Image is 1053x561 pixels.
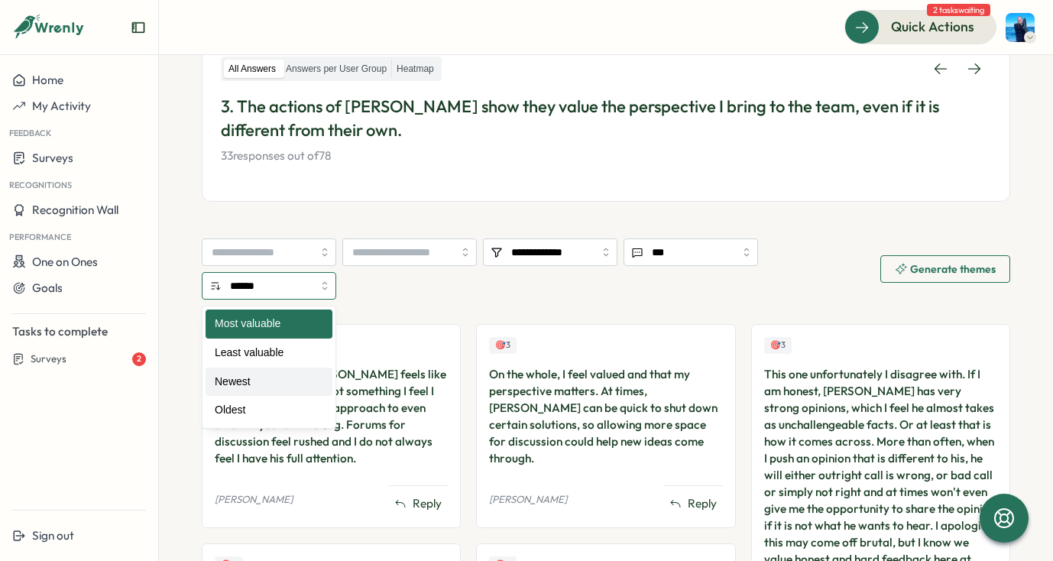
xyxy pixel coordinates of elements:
div: 2 [132,352,146,366]
p: 33 responses out of 78 [221,148,991,164]
span: Recognition Wall [32,203,118,217]
span: Sign out [32,528,74,543]
p: Tasks to complete [12,323,146,340]
button: Reply [663,492,723,515]
div: Upvotes [764,337,792,353]
span: Reply [413,495,442,512]
div: Newest [206,368,332,397]
label: Answers per User Group [281,60,391,79]
span: My Activity [32,99,91,113]
p: [PERSON_NAME] [215,493,293,507]
span: Surveys [31,352,66,366]
button: Reply [388,492,448,515]
span: Surveys [32,151,73,165]
span: Reply [688,495,717,512]
p: 3. The actions of [PERSON_NAME] show they value the perspective I bring to the team, even if it i... [221,95,991,142]
span: 2 tasks waiting [927,4,990,16]
div: Upvotes [489,337,517,353]
span: Quick Actions [891,17,974,37]
button: Generate themes [880,255,1010,283]
div: On the whole, I feel valued and that my perspective matters. At times, [PERSON_NAME] can be quick... [489,366,722,467]
img: Henry Innis [1006,13,1035,42]
div: Most valuable [206,310,332,339]
label: Heatmap [392,60,439,79]
span: Home [32,73,63,87]
span: Goals [32,280,63,295]
label: All Answers [224,60,280,79]
button: Quick Actions [844,10,996,44]
span: One on Ones [32,255,98,269]
span: Generate themes [910,264,996,274]
div: Least valuable [206,339,332,368]
button: Expand sidebar [131,20,146,35]
p: [PERSON_NAME] [489,493,567,507]
div: Oldest [206,396,332,425]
